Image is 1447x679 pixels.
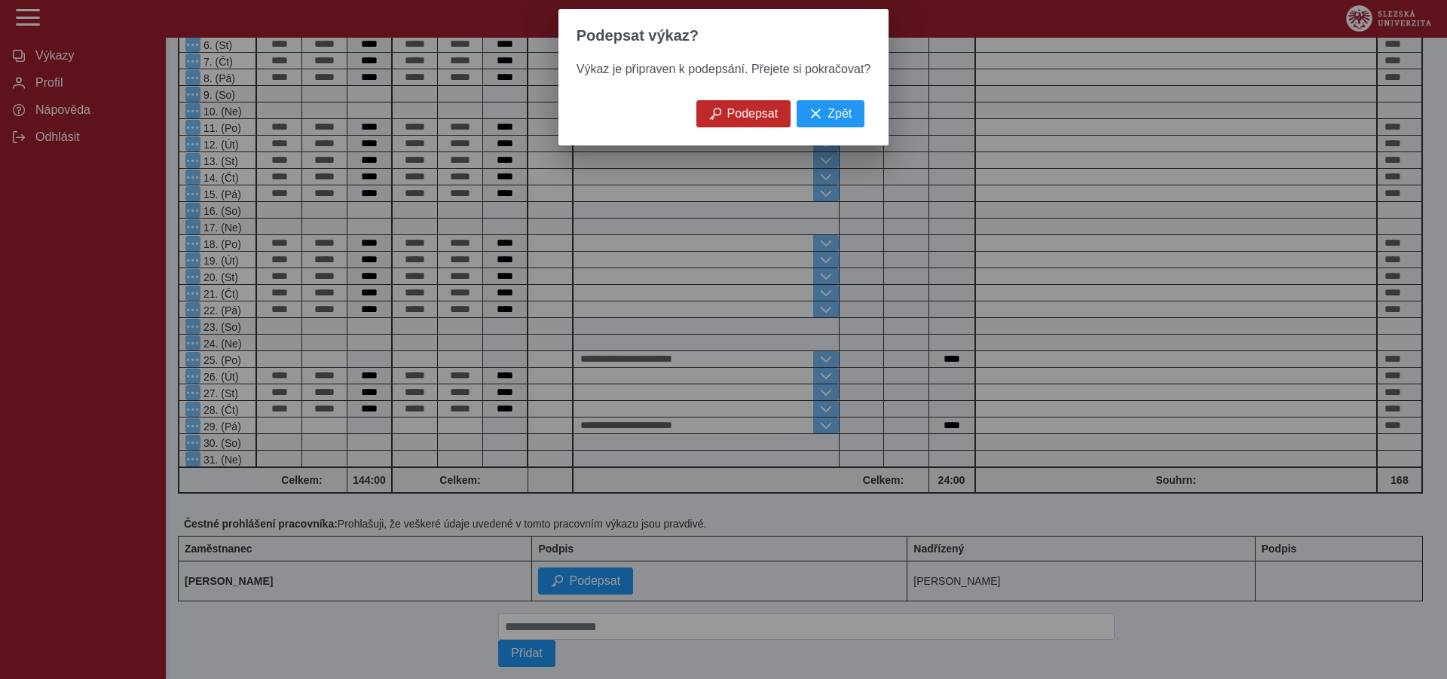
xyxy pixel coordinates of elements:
[828,107,852,121] span: Zpět
[577,27,699,44] span: Podepsat výkaz?
[577,63,870,75] span: Výkaz je připraven k podepsání. Přejete si pokračovat?
[696,100,791,127] button: Podepsat
[727,107,779,121] span: Podepsat
[797,100,864,127] button: Zpět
